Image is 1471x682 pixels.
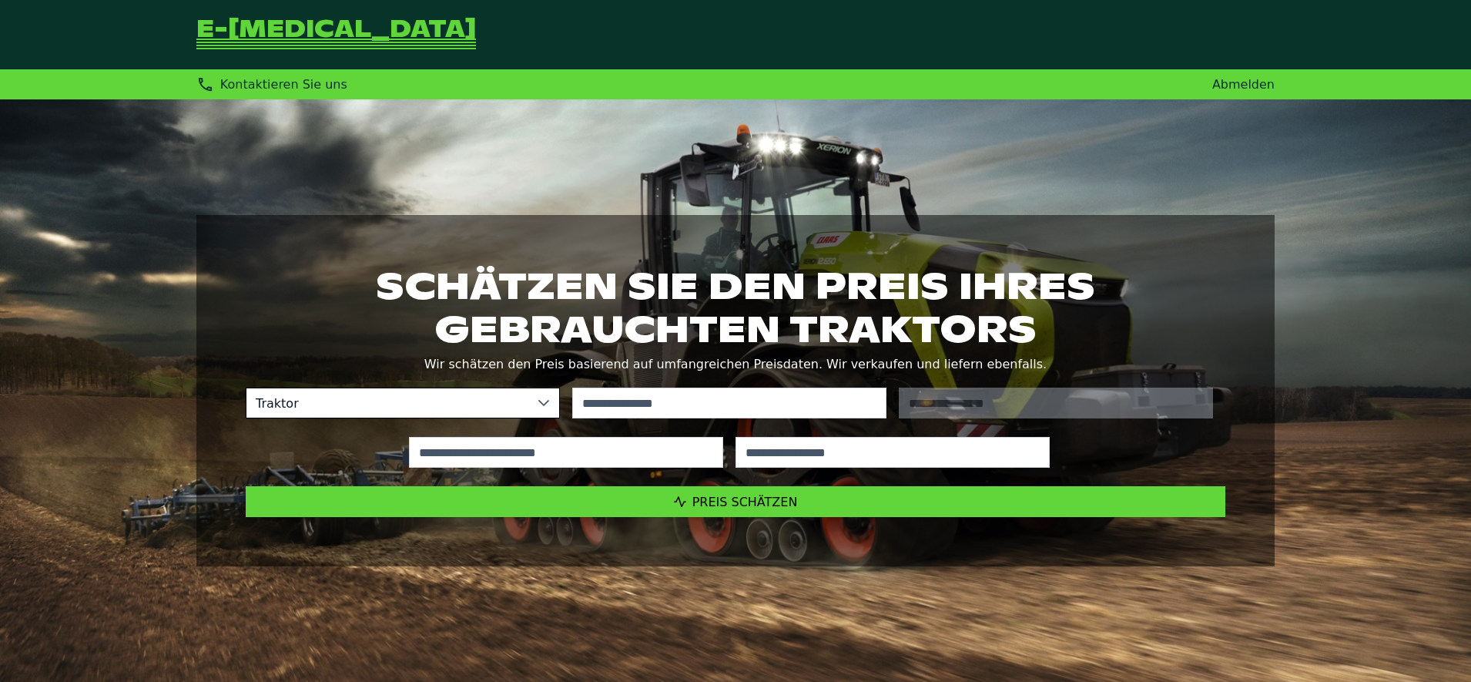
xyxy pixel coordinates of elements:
span: Traktor [246,388,528,418]
h1: Schätzen Sie den Preis Ihres gebrauchten Traktors [246,264,1225,351]
a: Zurück zur Startseite [196,18,476,51]
div: Kontaktieren Sie uns [196,76,347,93]
span: Preis schätzen [692,495,798,509]
button: Preis schätzen [246,486,1225,517]
p: Wir schätzen den Preis basierend auf umfangreichen Preisdaten. Wir verkaufen und liefern ebenfalls. [246,354,1225,375]
span: Kontaktieren Sie uns [220,77,347,92]
a: Abmelden [1212,77,1275,92]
